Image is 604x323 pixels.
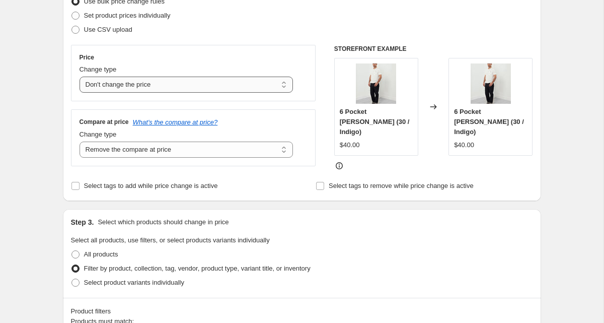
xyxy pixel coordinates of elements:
[454,140,474,150] div: $40.00
[80,118,129,126] h3: Compare at price
[454,108,524,136] span: 6 Pocket [PERSON_NAME] (30 / Indigo)
[84,12,171,19] span: Set product prices individually
[84,279,184,286] span: Select product variants individually
[80,53,94,61] h3: Price
[80,66,117,73] span: Change type
[340,140,360,150] div: $40.00
[356,63,396,104] img: 2015-04-03_Jake_Look_08_32020_18028_80x.jpg
[329,182,474,189] span: Select tags to remove while price change is active
[334,45,533,53] h6: STOREFRONT EXAMPLE
[71,236,270,244] span: Select all products, use filters, or select products variants individually
[133,118,218,126] button: What's the compare at price?
[340,108,410,136] span: 6 Pocket [PERSON_NAME] (30 / Indigo)
[80,131,117,138] span: Change type
[84,265,311,272] span: Filter by product, collection, tag, vendor, product type, variant title, or inventory
[71,306,533,316] div: Product filters
[471,63,511,104] img: 2015-04-03_Jake_Look_08_32020_18028_80x.jpg
[84,250,118,258] span: All products
[71,217,94,227] h2: Step 3.
[84,26,132,33] span: Use CSV upload
[84,182,218,189] span: Select tags to add while price change is active
[98,217,229,227] p: Select which products should change in price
